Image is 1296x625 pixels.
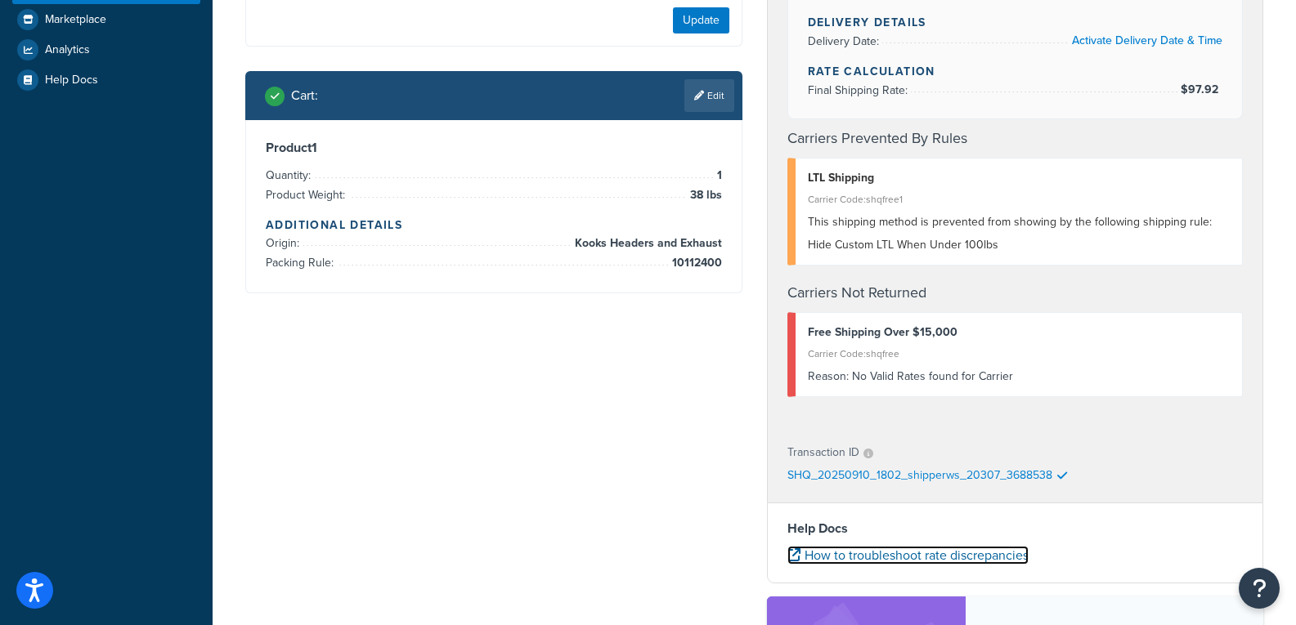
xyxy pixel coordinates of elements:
span: Quantity: [266,167,315,184]
button: Open Resource Center [1239,568,1280,609]
span: This shipping method is prevented from showing by the following shipping rule: Hide Custom LTL Wh... [808,213,1212,253]
h3: Product 1 [266,140,722,156]
h4: Carriers Not Returned [787,282,1244,304]
span: Reason: [808,368,849,385]
div: No Valid Rates found for Carrier [808,365,1231,388]
div: Free Shipping Over $15,000 [808,321,1231,344]
h4: Carriers Prevented By Rules [787,127,1244,150]
h4: Delivery Details [808,14,1223,31]
a: Activate Delivery Date & Time [1072,32,1222,49]
span: Product Weight: [266,186,349,203]
div: Carrier Code: shqfree1 [808,188,1231,211]
span: $97.92 [1181,81,1222,98]
span: Origin: [266,234,303,252]
span: Marketplace [45,13,106,27]
button: Update [673,7,729,33]
div: Carrier Code: shqfree [808,342,1231,365]
div: LTL Shipping [808,167,1231,190]
span: Final Shipping Rate: [808,82,912,99]
span: Analytics [45,43,90,57]
span: 10112400 [668,253,722,273]
h4: Additional Details [266,217,722,234]
a: How to troubleshoot rate discrepancies [787,546,1029,565]
span: Delivery Date: [808,33,883,50]
a: Edit [684,79,734,112]
p: SHQ_20250910_1802_shipperws_20307_3688538 [787,464,1052,489]
p: Transaction ID [787,441,859,464]
span: Kooks Headers and Exhaust [571,234,722,253]
h4: Rate Calculation [808,63,1223,80]
span: Packing Rule: [266,254,338,271]
a: Help Docs [12,65,200,95]
a: Analytics [12,35,200,65]
span: 38 lbs [686,185,722,205]
a: Marketplace [12,5,200,34]
h4: Help Docs [787,519,1244,538]
span: 1 [713,166,722,185]
h2: Cart : [291,88,318,103]
span: Help Docs [45,74,98,87]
